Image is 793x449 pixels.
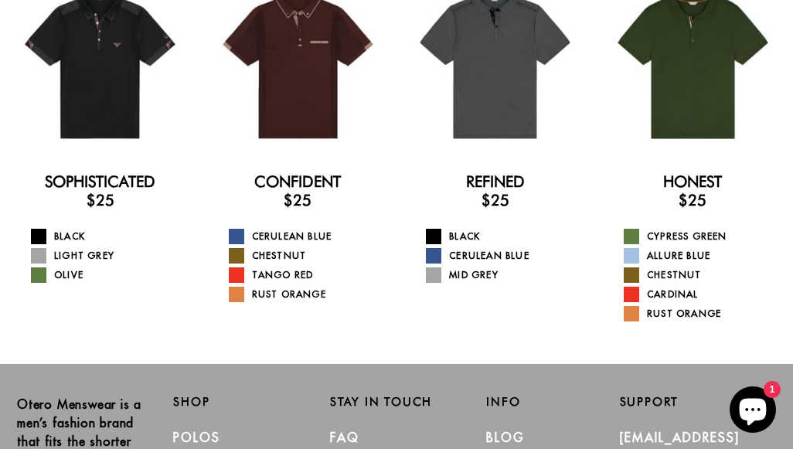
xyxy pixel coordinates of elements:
[486,395,619,409] h2: Info
[486,430,525,445] a: Blog
[663,172,722,191] a: Honest
[330,430,359,445] a: FAQ
[12,191,189,209] h3: $25
[725,386,781,437] inbox-online-store-chat: Shopify online store chat
[426,248,584,264] a: Cerulean Blue
[330,395,463,409] h2: Stay in Touch
[31,267,189,283] a: Olive
[229,267,386,283] a: Tango Red
[229,287,386,302] a: Rust Orange
[624,267,781,283] a: Chestnut
[604,191,781,209] h3: $25
[173,395,306,409] h2: Shop
[620,395,776,409] h2: Support
[229,248,386,264] a: Chestnut
[466,172,525,191] a: Refined
[173,430,220,445] a: Polos
[31,229,189,244] a: Black
[624,229,781,244] a: Cypress Green
[624,287,781,302] a: Cardinal
[209,191,386,209] h3: $25
[254,172,341,191] a: Confident
[426,267,584,283] a: Mid Grey
[45,172,155,191] a: Sophisticated
[31,248,189,264] a: Light Grey
[624,306,781,321] a: Rust Orange
[407,191,584,209] h3: $25
[229,229,386,244] a: Cerulean Blue
[624,248,781,264] a: Allure Blue
[426,229,584,244] a: Black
